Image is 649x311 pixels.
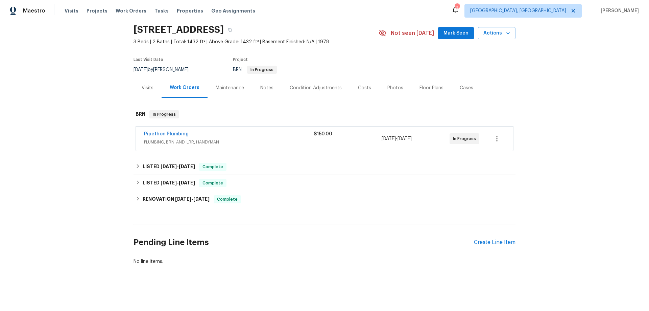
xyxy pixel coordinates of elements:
div: Work Orders [170,84,199,91]
span: - [382,135,412,142]
span: PLUMBING, BRN_AND_LRR, HANDYMAN [144,139,314,146]
div: Photos [387,85,403,91]
div: Floor Plans [419,85,443,91]
span: BRN [233,67,277,72]
h6: RENOVATION [143,195,210,203]
span: Actions [483,29,510,38]
span: Maestro [23,7,45,14]
div: Maintenance [216,85,244,91]
div: LISTED [DATE]-[DATE]Complete [134,159,515,175]
div: LISTED [DATE]-[DATE]Complete [134,175,515,191]
span: Projects [87,7,107,14]
h6: BRN [136,110,145,118]
h6: LISTED [143,163,195,171]
div: Condition Adjustments [290,85,342,91]
button: Actions [478,27,515,40]
button: Mark Seen [438,27,474,40]
div: by [PERSON_NAME] [134,66,197,74]
div: BRN In Progress [134,104,515,125]
span: - [175,197,210,201]
a: Pipethon Plumbing [144,132,189,136]
span: Not seen [DATE] [391,30,434,37]
span: [PERSON_NAME] [598,7,639,14]
span: Visits [65,7,78,14]
span: Geo Assignments [211,7,255,14]
span: [DATE] [193,197,210,201]
span: Complete [200,180,226,186]
h2: [STREET_ADDRESS] [134,26,224,33]
button: Copy Address [224,24,236,36]
span: Work Orders [116,7,146,14]
span: Properties [177,7,203,14]
span: - [161,180,195,185]
span: Last Visit Date [134,58,163,62]
div: Visits [142,85,153,91]
div: 3 [455,4,459,11]
div: RENOVATION [DATE]-[DATE]Complete [134,191,515,207]
span: Complete [214,196,240,203]
span: [DATE] [398,136,412,141]
span: [DATE] [382,136,396,141]
div: Cases [460,85,473,91]
span: Tasks [154,8,169,13]
span: [DATE] [179,180,195,185]
span: Project [233,58,248,62]
span: [DATE] [179,164,195,169]
span: 3 Beds | 2 Baths | Total: 1432 ft² | Above Grade: 1432 ft² | Basement Finished: N/A | 1978 [134,39,379,45]
span: [DATE] [161,164,177,169]
div: Create Line Item [474,239,515,246]
span: In Progress [248,68,276,72]
span: [DATE] [175,197,191,201]
span: Complete [200,163,226,170]
span: $150.00 [314,132,332,136]
span: [GEOGRAPHIC_DATA], [GEOGRAPHIC_DATA] [470,7,566,14]
span: [DATE] [134,67,148,72]
h6: LISTED [143,179,195,187]
span: In Progress [150,111,178,118]
div: Notes [260,85,273,91]
span: In Progress [453,135,479,142]
span: Mark Seen [443,29,468,38]
span: - [161,164,195,169]
div: No line items. [134,258,515,265]
div: Costs [358,85,371,91]
h2: Pending Line Items [134,227,474,258]
span: [DATE] [161,180,177,185]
